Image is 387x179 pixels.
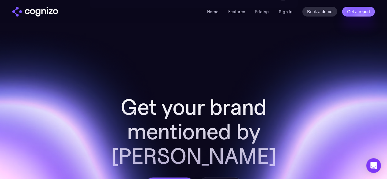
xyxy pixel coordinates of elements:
[279,8,292,15] a: Sign in
[12,7,58,17] img: cognizo logo
[366,158,381,173] div: Open Intercom Messenger
[302,7,337,17] a: Book a demo
[207,9,218,14] a: Home
[12,7,58,17] a: home
[228,9,245,14] a: Features
[96,95,292,168] h2: Get your brand mentioned by [PERSON_NAME]
[255,9,269,14] a: Pricing
[342,7,375,17] a: Get a report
